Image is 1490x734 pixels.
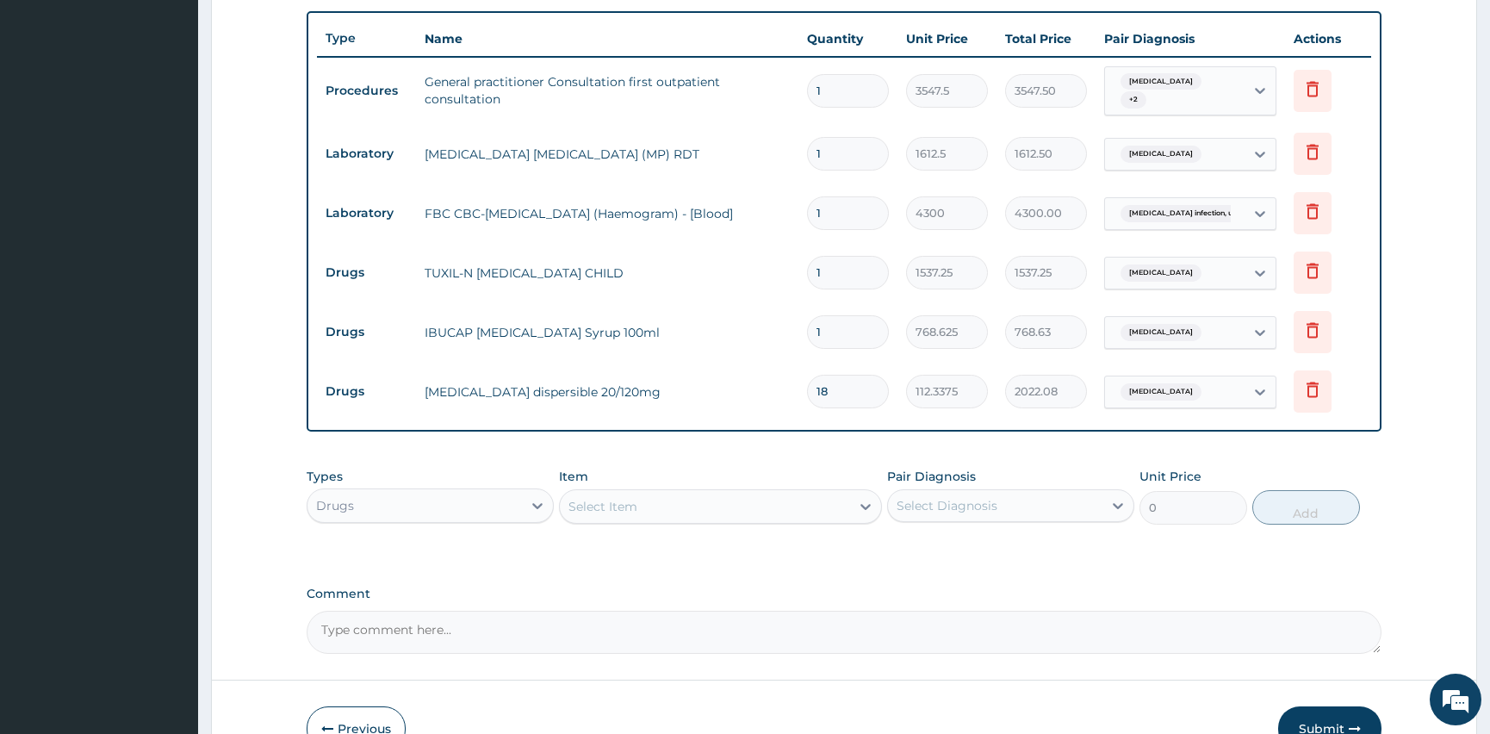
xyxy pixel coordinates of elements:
td: General practitioner Consultation first outpatient consultation [416,65,798,116]
textarea: Type your message and hit 'Enter' [9,470,328,531]
label: Item [559,468,588,485]
img: d_794563401_company_1708531726252_794563401 [32,86,70,129]
span: [MEDICAL_DATA] [1121,73,1201,90]
td: [MEDICAL_DATA] [MEDICAL_DATA] (MP) RDT [416,137,798,171]
label: Types [307,470,343,484]
td: [MEDICAL_DATA] dispersible 20/120mg [416,375,798,409]
td: Procedures [317,75,416,107]
td: Drugs [317,316,416,348]
th: Unit Price [897,22,996,56]
label: Comment [307,587,1381,601]
div: Drugs [316,497,354,514]
th: Pair Diagnosis [1096,22,1285,56]
button: Add [1252,490,1360,525]
td: Drugs [317,257,416,289]
span: [MEDICAL_DATA] [1121,146,1201,163]
label: Pair Diagnosis [887,468,976,485]
th: Quantity [798,22,897,56]
div: Minimize live chat window [282,9,324,50]
div: Chat with us now [90,96,289,119]
th: Type [317,22,416,54]
td: IBUCAP [MEDICAL_DATA] Syrup 100ml [416,315,798,350]
span: [MEDICAL_DATA] infection, unspecif... [1121,205,1271,222]
td: Laboratory [317,138,416,170]
th: Name [416,22,798,56]
div: Select Diagnosis [897,497,997,514]
span: [MEDICAL_DATA] [1121,324,1201,341]
label: Unit Price [1139,468,1201,485]
td: FBC CBC-[MEDICAL_DATA] (Haemogram) - [Blood] [416,196,798,231]
span: [MEDICAL_DATA] [1121,264,1201,282]
span: + 2 [1121,91,1146,109]
th: Actions [1285,22,1371,56]
div: Select Item [568,498,637,515]
th: Total Price [996,22,1096,56]
span: We're online! [100,217,238,391]
td: Laboratory [317,197,416,229]
span: [MEDICAL_DATA] [1121,383,1201,401]
td: Drugs [317,376,416,407]
td: TUXIL-N [MEDICAL_DATA] CHILD [416,256,798,290]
